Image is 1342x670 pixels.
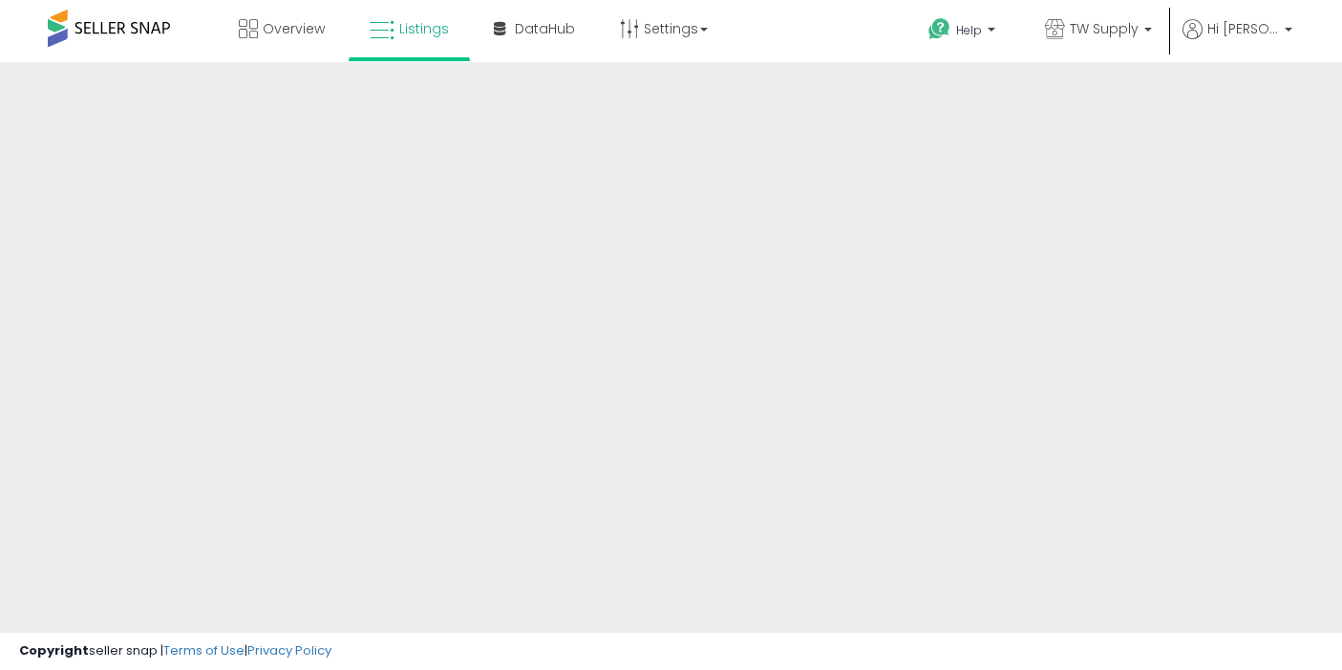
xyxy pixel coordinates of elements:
[19,641,89,659] strong: Copyright
[19,642,331,660] div: seller snap | |
[1182,19,1292,62] a: Hi [PERSON_NAME]
[263,19,325,38] span: Overview
[163,641,245,659] a: Terms of Use
[399,19,449,38] span: Listings
[1207,19,1279,38] span: Hi [PERSON_NAME]
[247,641,331,659] a: Privacy Policy
[1070,19,1139,38] span: TW Supply
[515,19,575,38] span: DataHub
[913,3,1014,62] a: Help
[927,17,951,41] i: Get Help
[956,22,982,38] span: Help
